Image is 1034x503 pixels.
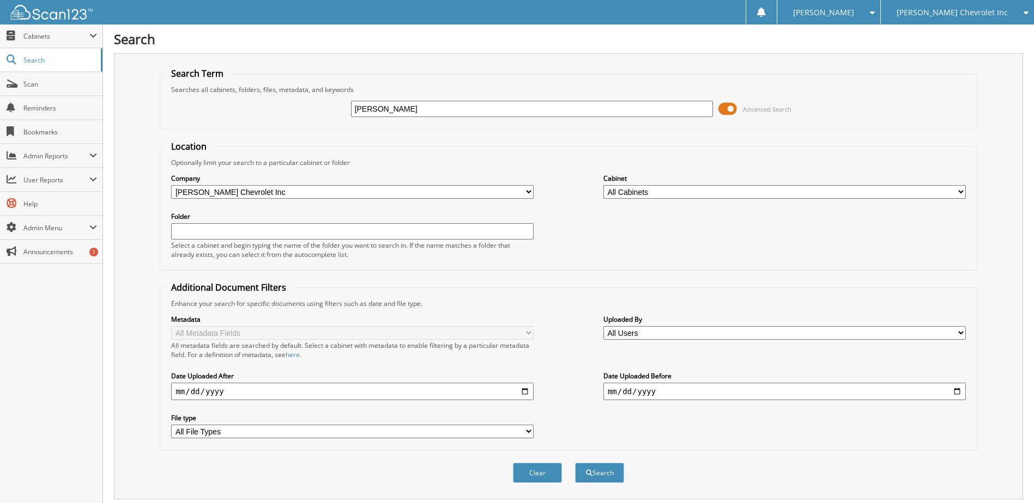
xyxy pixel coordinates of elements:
[23,127,97,137] span: Bookmarks
[171,371,534,381] label: Date Uploaded After
[171,413,534,422] label: File type
[166,85,971,94] div: Searches all cabinets, folders, files, metadata, and keywords
[171,383,534,400] input: start
[603,383,966,400] input: end
[603,315,966,324] label: Uploaded By
[897,9,1008,16] span: [PERSON_NAME] Chevrolet Inc
[743,105,791,113] span: Advanced Search
[114,30,1023,48] h1: Search
[171,241,534,259] div: Select a cabinet and begin typing the name of the folder you want to search in. If the name match...
[171,341,534,359] div: All metadata fields are searched by default. Select a cabinet with metadata to enable filtering b...
[23,32,89,41] span: Cabinets
[23,175,89,185] span: User Reports
[513,463,562,483] button: Clear
[793,9,854,16] span: [PERSON_NAME]
[286,350,300,359] a: here
[171,174,534,183] label: Company
[23,151,89,161] span: Admin Reports
[166,281,292,293] legend: Additional Document Filters
[166,299,971,308] div: Enhance your search for specific documents using filters such as date and file type.
[166,140,212,152] legend: Location
[23,79,97,89] span: Scan
[23,199,97,208] span: Help
[23,247,97,256] span: Announcements
[166,68,229,79] legend: Search Term
[11,5,93,20] img: scan123-logo-white.svg
[23,103,97,113] span: Reminders
[166,158,971,167] div: Optionally limit your search to a particular cabinet or folder
[89,248,98,256] div: 7
[575,463,624,483] button: Search
[171,315,534,324] label: Metadata
[603,371,966,381] label: Date Uploaded Before
[23,56,95,65] span: Search
[171,212,534,221] label: Folder
[603,174,966,183] label: Cabinet
[23,223,89,232] span: Admin Menu
[979,451,1034,503] iframe: Chat Widget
